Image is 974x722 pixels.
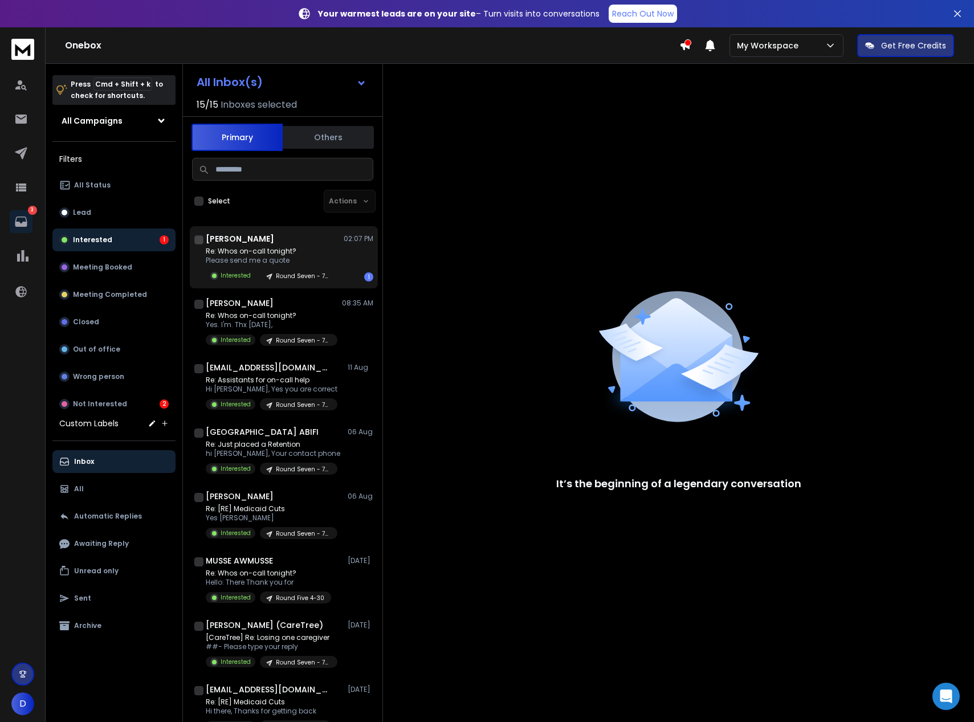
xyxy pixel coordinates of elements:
[74,457,94,466] p: Inbox
[221,593,251,602] p: Interested
[52,256,176,279] button: Meeting Booked
[206,256,337,265] p: Please send me a quote
[206,233,274,244] h1: [PERSON_NAME]
[52,229,176,251] button: Interested1
[197,98,218,112] span: 15 / 15
[74,512,142,521] p: Automatic Replies
[160,235,169,244] div: 1
[52,560,176,582] button: Unread only
[73,208,91,217] p: Lead
[206,491,274,502] h1: [PERSON_NAME]
[276,401,331,409] p: Round Seven - 7/17
[206,578,331,587] p: Hello: There Thank you for
[52,450,176,473] button: Inbox
[206,633,337,642] p: [CareTree] Re: Losing one caregiver
[28,206,37,215] p: 3
[221,336,251,344] p: Interested
[206,697,331,707] p: Re: [RE] Medicaid Cuts
[348,427,373,437] p: 06 Aug
[52,478,176,500] button: All
[52,505,176,528] button: Automatic Replies
[221,98,297,112] h3: Inboxes selected
[74,594,91,603] p: Sent
[52,311,176,333] button: Closed
[10,210,32,233] a: 3
[881,40,946,51] p: Get Free Credits
[276,594,324,602] p: Round Five 4-30
[52,109,176,132] button: All Campaigns
[206,320,337,329] p: Yes. I'm. Thx [DATE],
[197,76,263,88] h1: All Inbox(s)
[11,692,34,715] button: D
[62,115,123,127] h1: All Campaigns
[206,684,331,695] h1: [EMAIL_ADDRESS][DOMAIN_NAME]
[73,317,99,327] p: Closed
[206,311,337,320] p: Re: Whos on-call tonight?
[206,376,337,385] p: Re: Assistants for on-call help
[221,529,251,537] p: Interested
[71,79,163,101] p: Press to check for shortcuts.
[609,5,677,23] a: Reach Out Now
[52,151,176,167] h3: Filters
[188,71,376,93] button: All Inbox(s)
[348,685,373,694] p: [DATE]
[73,263,132,272] p: Meeting Booked
[206,619,323,631] h1: [PERSON_NAME] (CareTree)
[206,449,340,458] p: hi [PERSON_NAME], Your contact phone
[52,587,176,610] button: Sent
[65,39,679,52] h1: Onebox
[74,181,111,190] p: All Status
[221,271,251,280] p: Interested
[160,399,169,409] div: 2
[348,363,373,372] p: 11 Aug
[221,400,251,409] p: Interested
[344,234,373,243] p: 02:07 PM
[74,621,101,630] p: Archive
[556,476,801,492] p: It’s the beginning of a legendary conversation
[737,40,803,51] p: My Workspace
[206,385,337,394] p: Hi [PERSON_NAME], Yes you are correct
[52,338,176,361] button: Out of office
[206,247,337,256] p: Re: Whos on-call tonight?
[221,658,251,666] p: Interested
[93,77,152,91] span: Cmd + Shift + k
[74,566,119,576] p: Unread only
[59,418,119,429] h3: Custom Labels
[206,569,331,578] p: Re: Whos on-call tonight?
[206,440,340,449] p: Re: Just placed a Retention
[206,426,319,438] h1: [GEOGRAPHIC_DATA] ABIFI
[276,658,331,667] p: Round Seven - 7/17
[276,465,331,474] p: Round Seven - 7/17
[208,197,230,206] label: Select
[612,8,674,19] p: Reach Out Now
[206,362,331,373] h1: [EMAIL_ADDRESS][DOMAIN_NAME]
[318,8,476,19] strong: Your warmest leads are on your site
[348,492,373,501] p: 06 Aug
[11,39,34,60] img: logo
[73,290,147,299] p: Meeting Completed
[206,707,331,716] p: Hi there, Thanks for getting back
[52,365,176,388] button: Wrong person
[52,201,176,224] button: Lead
[206,513,337,523] p: Yes [PERSON_NAME]
[206,504,337,513] p: Re: [RE] Medicaid Cuts
[191,124,283,151] button: Primary
[318,8,600,19] p: – Turn visits into conversations
[857,34,954,57] button: Get Free Credits
[342,299,373,308] p: 08:35 AM
[206,297,274,309] h1: [PERSON_NAME]
[283,125,374,150] button: Others
[206,642,337,651] p: ##- Please type your reply
[276,336,331,345] p: Round Seven - 7/17
[364,272,373,282] div: 1
[52,393,176,415] button: Not Interested2
[276,272,331,280] p: Round Seven - 7/17
[52,614,176,637] button: Archive
[74,484,84,493] p: All
[348,621,373,630] p: [DATE]
[73,399,127,409] p: Not Interested
[348,556,373,565] p: [DATE]
[276,529,331,538] p: Round Seven - 7/17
